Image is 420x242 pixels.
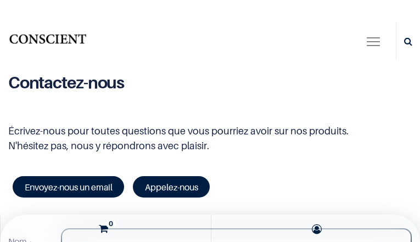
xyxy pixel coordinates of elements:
a: Logo of CONSCIENT [8,31,87,52]
p: Écrivez-nous pour toutes questions que vous pourriez avoir sur nos produits. N'hésitez pas, nous ... [8,123,412,153]
b: Contactez-nous [8,72,124,92]
a: 0 [3,215,208,242]
sup: 0 [106,219,116,228]
img: CONSCIENT [8,31,87,52]
a: Envoyez-nous un email [13,176,124,197]
a: Appelez-nous [133,176,210,197]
